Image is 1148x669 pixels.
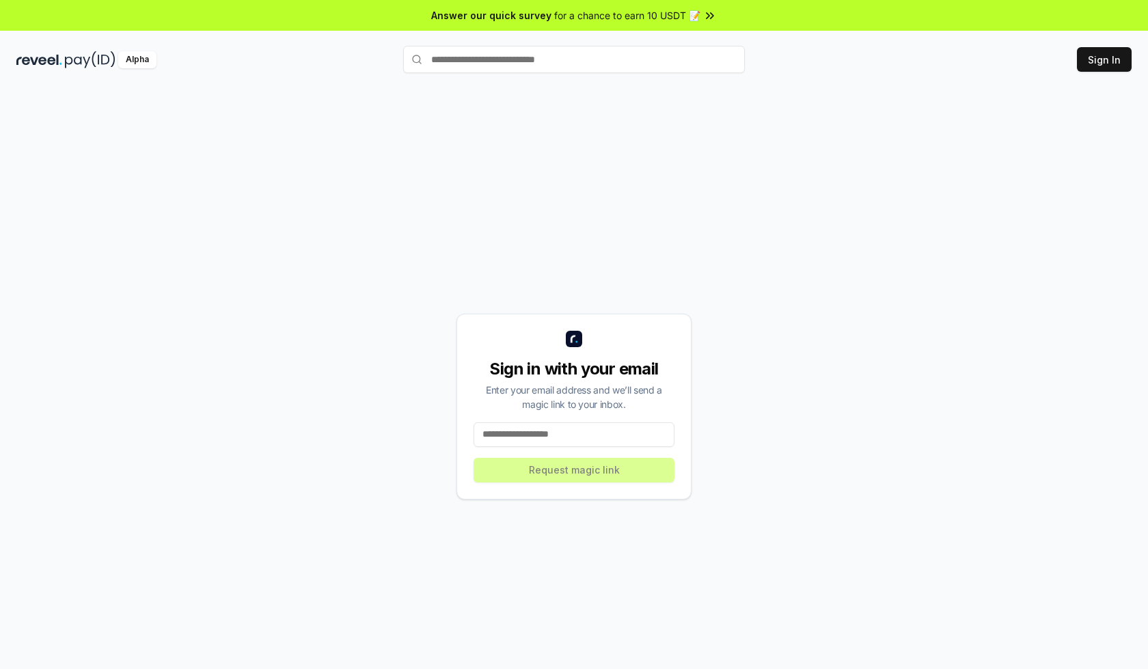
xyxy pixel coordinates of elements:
[65,51,115,68] img: pay_id
[118,51,156,68] div: Alpha
[16,51,62,68] img: reveel_dark
[566,331,582,347] img: logo_small
[554,8,700,23] span: for a chance to earn 10 USDT 📝
[474,358,674,380] div: Sign in with your email
[474,383,674,411] div: Enter your email address and we’ll send a magic link to your inbox.
[431,8,551,23] span: Answer our quick survey
[1077,47,1132,72] button: Sign In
